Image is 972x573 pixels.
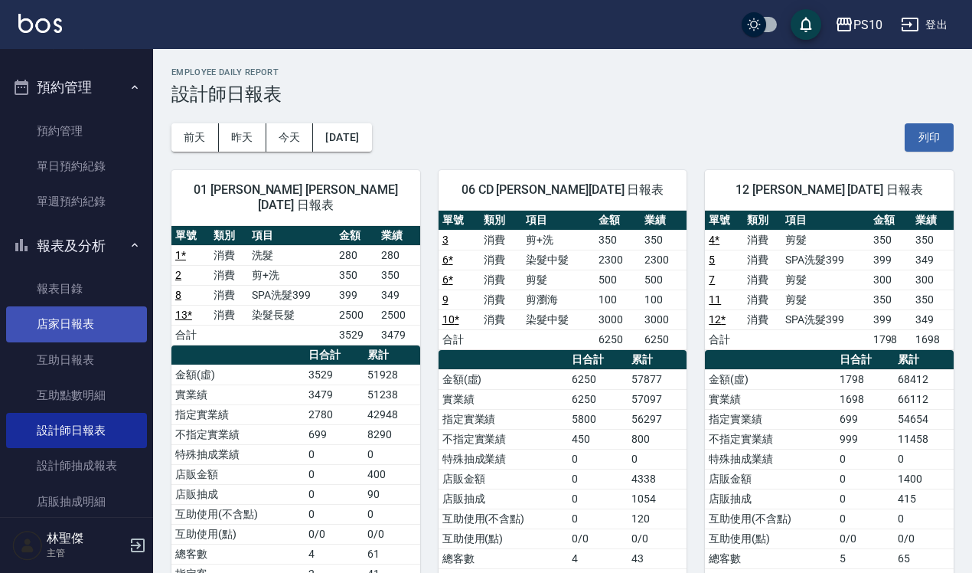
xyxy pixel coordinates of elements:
[912,329,954,349] td: 1698
[248,245,335,265] td: 洗髮
[836,389,893,409] td: 1698
[781,309,869,329] td: SPA洗髮399
[912,250,954,270] td: 349
[709,273,715,286] a: 7
[480,230,522,250] td: 消費
[869,211,912,231] th: 金額
[791,9,821,40] button: save
[377,285,419,305] td: 349
[171,365,305,385] td: 金額(虛)
[305,365,364,385] td: 3529
[522,250,595,270] td: 染髮中髮
[781,211,869,231] th: 項目
[364,365,420,385] td: 51928
[6,413,147,448] a: 設計師日報表
[364,444,420,464] td: 0
[171,226,210,246] th: 單號
[836,548,893,568] td: 5
[47,531,125,546] h5: 林聖傑
[6,67,147,107] button: 預約管理
[595,290,641,309] td: 100
[522,270,595,290] td: 剪髮
[47,546,125,560] p: 主管
[781,290,869,309] td: 剪髮
[6,484,147,519] a: 店販抽成明細
[364,484,420,504] td: 90
[364,345,420,365] th: 累計
[894,350,954,370] th: 累計
[480,270,522,290] td: 消費
[248,285,335,305] td: SPA洗髮399
[171,504,305,524] td: 互助使用(不含點)
[439,409,569,429] td: 指定實業績
[364,504,420,524] td: 0
[894,548,954,568] td: 65
[6,149,147,184] a: 單日預約紀錄
[6,113,147,149] a: 預約管理
[705,548,836,568] td: 總客數
[743,250,781,270] td: 消費
[568,548,627,568] td: 4
[480,250,522,270] td: 消費
[210,285,248,305] td: 消費
[705,211,954,350] table: a dense table
[595,270,641,290] td: 500
[305,385,364,404] td: 3479
[522,290,595,309] td: 剪瀏海
[628,429,687,449] td: 800
[18,14,62,33] img: Logo
[305,544,364,564] td: 4
[305,504,364,524] td: 0
[335,226,377,246] th: 金額
[364,424,420,444] td: 8290
[568,409,627,429] td: 5800
[595,329,641,349] td: 6250
[829,9,889,41] button: PS10
[6,306,147,342] a: 店家日報表
[6,184,147,219] a: 單週預約紀錄
[480,309,522,329] td: 消費
[723,182,935,198] span: 12 [PERSON_NAME] [DATE] 日報表
[641,250,687,270] td: 2300
[335,245,377,265] td: 280
[743,309,781,329] td: 消費
[628,449,687,469] td: 0
[305,444,364,464] td: 0
[568,389,627,409] td: 6250
[709,254,715,266] a: 5
[641,290,687,309] td: 100
[628,389,687,409] td: 57097
[568,429,627,449] td: 450
[568,489,627,509] td: 0
[364,544,420,564] td: 61
[6,226,147,266] button: 報表及分析
[912,290,954,309] td: 350
[905,123,954,152] button: 列印
[171,484,305,504] td: 店販抽成
[377,226,419,246] th: 業績
[568,369,627,389] td: 6250
[912,309,954,329] td: 349
[439,469,569,489] td: 店販金額
[568,529,627,548] td: 0/0
[869,230,912,250] td: 350
[705,429,836,449] td: 不指定實業績
[364,404,420,424] td: 42948
[171,404,305,424] td: 指定實業績
[171,123,219,152] button: 前天
[6,271,147,306] a: 報表目錄
[628,350,687,370] th: 累計
[705,449,836,469] td: 特殊抽成業績
[335,285,377,305] td: 399
[364,524,420,544] td: 0/0
[210,245,248,265] td: 消費
[709,293,721,306] a: 11
[595,211,641,231] th: 金額
[912,211,954,231] th: 業績
[894,509,954,529] td: 0
[781,270,869,290] td: 剪髮
[568,469,627,489] td: 0
[568,350,627,370] th: 日合計
[313,123,371,152] button: [DATE]
[248,265,335,285] td: 剪+洗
